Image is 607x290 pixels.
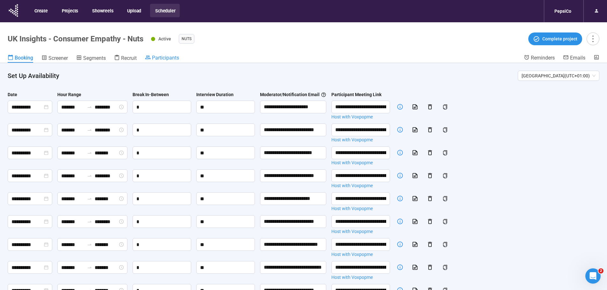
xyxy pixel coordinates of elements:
[8,34,143,43] h1: UK Insights - Consumer Empathy - Nuts
[440,216,450,227] button: copy
[443,127,448,132] span: copy
[76,54,106,63] a: Segments
[87,173,92,178] span: swap-right
[331,182,390,189] a: Host with Voxpopme
[196,91,234,98] div: Interview Duration
[443,104,448,110] span: copy
[331,251,390,258] a: Host with Voxpopme
[57,91,81,98] div: Hour Range
[87,196,92,201] span: to
[331,91,381,98] div: Participant Meeting Link
[87,127,92,132] span: to
[87,219,92,224] span: to
[440,125,450,135] button: copy
[331,159,390,166] a: Host with Voxpopme
[440,239,450,250] button: copy
[87,196,92,201] span: swap-right
[87,219,92,224] span: swap-right
[29,4,52,17] button: Create
[443,265,448,270] span: copy
[83,55,106,61] span: Segments
[145,54,179,62] a: Participants
[440,171,450,181] button: copy
[87,104,92,110] span: swap-right
[331,136,390,143] a: Host with Voxpopme
[570,55,585,61] span: Emails
[598,268,603,273] span: 2
[150,4,180,17] button: Scheduler
[41,54,68,63] a: Screener
[440,148,450,158] button: copy
[589,34,597,43] span: more
[331,113,390,120] a: Host with Voxpopme
[87,265,92,270] span: to
[528,32,582,45] button: Complete project
[182,36,191,42] span: Nuts
[551,5,575,17] div: PepsiCo
[15,55,33,61] span: Booking
[87,150,92,155] span: to
[152,55,179,61] span: Participants
[8,54,33,63] a: Booking
[87,104,92,110] span: to
[8,71,513,80] h4: Set Up Availability
[48,55,68,61] span: Screener
[331,274,390,281] a: Host with Voxpopme
[542,35,577,42] span: Complete project
[158,36,171,41] span: Active
[87,242,92,247] span: to
[121,55,137,61] span: Recruit
[114,54,137,63] a: Recruit
[443,150,448,155] span: copy
[587,32,599,45] button: more
[87,4,118,17] button: Showreels
[443,219,448,224] span: copy
[443,173,448,178] span: copy
[443,196,448,201] span: copy
[122,4,146,17] button: Upload
[524,54,555,62] a: Reminders
[331,205,390,212] a: Host with Voxpopme
[133,91,169,98] div: Break In-Between
[8,91,17,98] div: Date
[87,242,92,247] span: swap-right
[440,194,450,204] button: copy
[585,268,601,284] iframe: Intercom live chat
[440,262,450,272] button: copy
[522,71,596,81] span: [GEOGRAPHIC_DATA] ( UTC+01:00 )
[260,91,326,98] div: Moderator/Notification Email
[57,4,83,17] button: Projects
[531,55,555,61] span: Reminders
[331,228,390,235] a: Host with Voxpopme
[87,127,92,132] span: swap-right
[440,102,450,112] button: copy
[87,173,92,178] span: to
[87,265,92,270] span: swap-right
[563,54,585,62] a: Emails
[87,150,92,155] span: swap-right
[443,242,448,247] span: copy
